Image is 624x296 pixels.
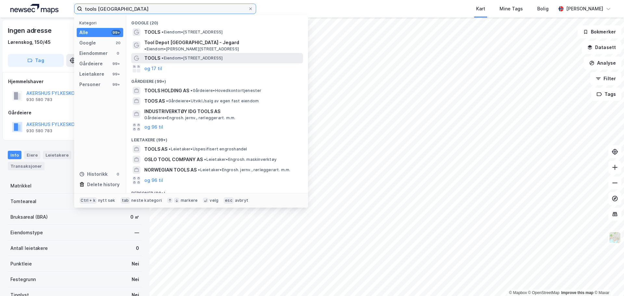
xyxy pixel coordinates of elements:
div: Historikk [79,170,108,178]
iframe: Chat Widget [591,265,624,296]
span: Tool Depot [GEOGRAPHIC_DATA] - Jegard [144,39,239,46]
div: Transaksjoner [8,162,45,170]
div: Leietakere [43,151,71,159]
div: Bolig [537,5,549,13]
img: Z [609,231,621,244]
span: Eiendom • [STREET_ADDRESS] [162,56,223,61]
button: og 96 til [144,123,163,131]
div: Google [79,39,96,47]
div: Eiere [24,151,40,159]
a: OpenStreetMap [528,290,560,295]
span: • [166,98,168,103]
div: Nei [132,260,139,268]
button: og 17 til [144,65,162,72]
div: [PERSON_NAME] [566,5,603,13]
div: neste kategori [131,198,162,203]
button: og 96 til [144,176,163,184]
div: Eiendommer [79,49,108,57]
div: 99+ [111,82,121,87]
div: 99+ [111,30,121,35]
div: Lørenskog, 150/45 [8,38,51,46]
span: TOOLS HOLDING AS [144,87,189,95]
div: Ctrl + k [79,197,97,204]
button: Tag [8,54,64,67]
div: 0 [115,172,121,177]
div: nytt søk [98,198,115,203]
div: Tomteareal [10,198,36,205]
button: Filter [590,72,621,85]
div: Bruksareal (BRA) [10,213,48,221]
div: Kategori [79,20,123,25]
span: Gårdeiere • Hovedkontortjenester [190,88,261,93]
span: • [198,167,200,172]
span: Gårdeiere • Utvikl./salg av egen fast eiendom [166,98,259,104]
div: 930 580 783 [26,128,52,134]
div: Antall leietakere [10,244,48,252]
div: 99+ [111,61,121,66]
span: • [190,88,192,93]
div: Nei [132,276,139,283]
div: 99+ [111,71,121,77]
span: INDUSTRIVERKTØY IDG TOOLS AS [144,108,300,115]
div: Punktleie [10,260,32,268]
div: 0 [115,51,121,56]
div: Alle [79,29,88,36]
button: Bokmerker [578,25,621,38]
div: Hjemmelshaver [8,78,141,85]
div: Eiendomstype [10,229,43,237]
span: • [162,30,163,34]
div: tab [121,197,130,204]
div: Datasett [74,151,98,159]
button: Tags [591,88,621,101]
span: Eiendom • [PERSON_NAME][STREET_ADDRESS] [144,46,239,52]
div: 930 580 783 [26,97,52,102]
span: • [144,46,146,51]
span: TOOLS AS [144,145,167,153]
div: Delete history [87,181,120,188]
div: Gårdeiere (99+) [126,74,308,85]
span: OSLO TOOL COMPANY AS [144,156,203,163]
span: Eiendom • [STREET_ADDRESS] [162,30,223,35]
span: • [169,147,171,151]
div: 20 [115,40,121,45]
span: NORWEGIAN TOOLS AS [144,166,197,174]
div: Kart [476,5,485,13]
div: markere [181,198,198,203]
span: Leietaker • Uspesifisert engroshandel [169,147,247,152]
div: Ingen adresse [8,25,53,36]
a: Improve this map [561,290,593,295]
div: Personer (99+) [126,186,308,197]
div: Leietakere [79,70,104,78]
div: Matrikkel [10,182,32,190]
span: Leietaker • Engrosh. jernv., rørleggerart. m.m. [198,167,290,173]
div: Mine Tags [500,5,523,13]
span: Leietaker • Engrosh. maskinverktøy [204,157,277,162]
div: Google (20) [126,15,308,27]
img: logo.a4113a55bc3d86da70a041830d287a7e.svg [10,4,58,14]
button: Datasett [582,41,621,54]
span: • [204,157,206,162]
div: velg [210,198,218,203]
span: TOOS AS [144,97,165,105]
div: esc [224,197,234,204]
a: Mapbox [509,290,527,295]
div: 0 [136,244,139,252]
span: TOOLS [144,28,160,36]
button: Analyse [584,57,621,70]
div: 0 ㎡ [130,213,139,221]
div: — [135,229,139,237]
div: Gårdeiere [8,109,141,117]
span: Gårdeiere • Engrosh. jernv., rørleggerart. m.m. [144,115,235,121]
span: TOOLS [144,54,160,62]
div: Personer [79,81,100,88]
div: Festegrunn [10,276,36,283]
div: Gårdeiere [79,60,103,68]
div: avbryt [235,198,248,203]
div: Info [8,151,21,159]
input: Søk på adresse, matrikkel, gårdeiere, leietakere eller personer [82,4,248,14]
div: Leietakere (99+) [126,132,308,144]
span: • [162,56,163,60]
